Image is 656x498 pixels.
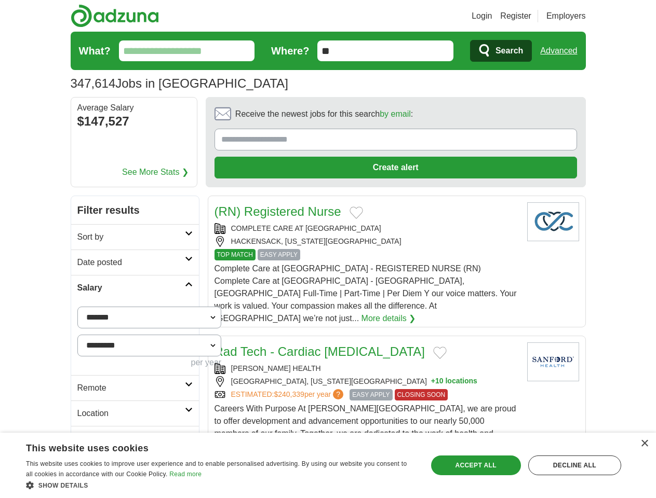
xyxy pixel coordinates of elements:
[231,364,321,372] a: [PERSON_NAME] HEALTH
[333,389,343,399] span: ?
[472,10,492,22] a: Login
[500,10,531,22] a: Register
[77,256,185,269] h2: Date posted
[38,482,88,489] span: Show details
[77,407,185,420] h2: Location
[271,43,309,59] label: Where?
[350,206,363,219] button: Add to favorite jobs
[215,236,519,247] div: HACKENSACK, [US_STATE][GEOGRAPHIC_DATA]
[215,223,519,234] div: COMPLETE CARE AT [GEOGRAPHIC_DATA]
[546,10,586,22] a: Employers
[395,389,448,400] span: CLOSING SOON
[77,282,185,294] h2: Salary
[215,204,341,218] a: (RN) Registered Nurse
[231,389,346,400] a: ESTIMATED:$240,339per year?
[26,460,407,478] span: This website uses cookies to improve user experience and to enable personalised advertising. By u...
[215,264,517,323] span: Complete Care at [GEOGRAPHIC_DATA] - REGISTERED NURSE (RN) Complete Care at [GEOGRAPHIC_DATA] - [...
[71,74,116,93] span: 347,614
[77,382,185,394] h2: Remote
[215,404,516,450] span: Careers With Purpose At [PERSON_NAME][GEOGRAPHIC_DATA], we are proud to offer development and adv...
[527,202,579,241] img: Company logo
[71,400,199,426] a: Location
[71,250,199,275] a: Date posted
[215,157,577,178] button: Create alert
[496,40,523,61] span: Search
[26,480,415,490] div: Show details
[215,344,425,358] a: Rad Tech - Cardiac [MEDICAL_DATA]
[274,390,304,398] span: $240,339
[433,347,447,359] button: Add to favorite jobs
[215,249,256,260] span: TOP MATCH
[235,108,413,120] span: Receive the newest jobs for this search :
[258,249,300,260] span: EASY APPLY
[540,40,577,61] a: Advanced
[122,166,189,178] a: See More Stats ❯
[527,342,579,381] img: Sanford Health logo
[431,376,477,387] button: +10 locations
[431,376,435,387] span: +
[528,455,621,475] div: Decline all
[215,376,519,387] div: [GEOGRAPHIC_DATA], [US_STATE][GEOGRAPHIC_DATA]
[71,224,199,250] a: Sort by
[640,440,648,448] div: Close
[380,109,411,118] a: by email
[71,275,199,300] a: Salary
[470,40,532,62] button: Search
[350,389,392,400] span: EASY APPLY
[79,43,111,59] label: What?
[77,104,191,112] div: Average Salary
[77,112,191,131] div: $147,527
[362,312,416,325] a: More details ❯
[71,196,199,224] h2: Filter results
[71,375,199,400] a: Remote
[26,439,389,454] div: This website uses cookies
[431,455,521,475] div: Accept all
[169,471,202,478] a: Read more, opens a new window
[77,356,222,369] div: per year
[71,4,159,27] img: Adzuna logo
[71,426,199,451] a: Category
[71,76,288,90] h1: Jobs in [GEOGRAPHIC_DATA]
[77,231,185,243] h2: Sort by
